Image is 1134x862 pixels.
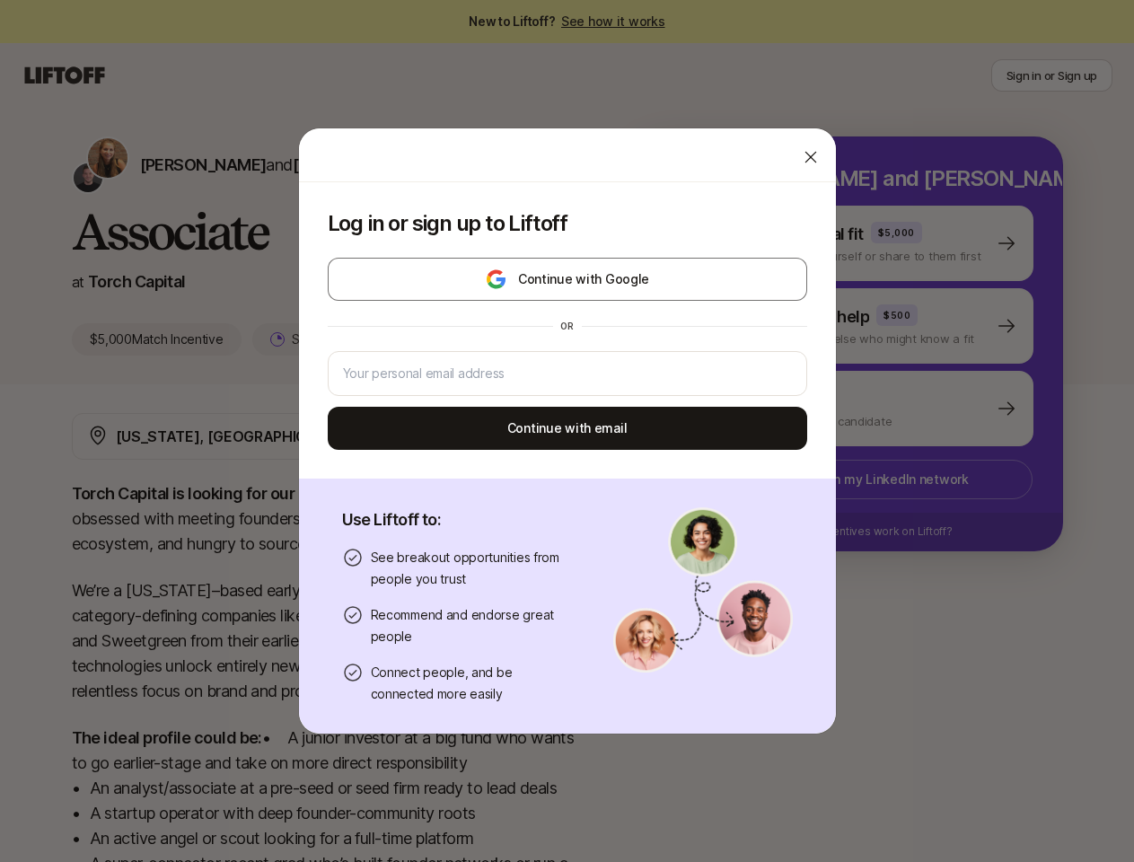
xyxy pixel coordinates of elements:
[328,407,807,450] button: Continue with email
[343,363,792,384] input: Your personal email address
[485,268,507,290] img: google-logo
[328,211,807,236] p: Log in or sign up to Liftoff
[328,258,807,301] button: Continue with Google
[371,547,570,590] p: See breakout opportunities from people you trust
[613,507,793,673] img: signup-banner
[371,604,570,647] p: Recommend and endorse great people
[342,507,570,532] p: Use Liftoff to:
[371,662,570,705] p: Connect people, and be connected more easily
[553,319,582,333] div: or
